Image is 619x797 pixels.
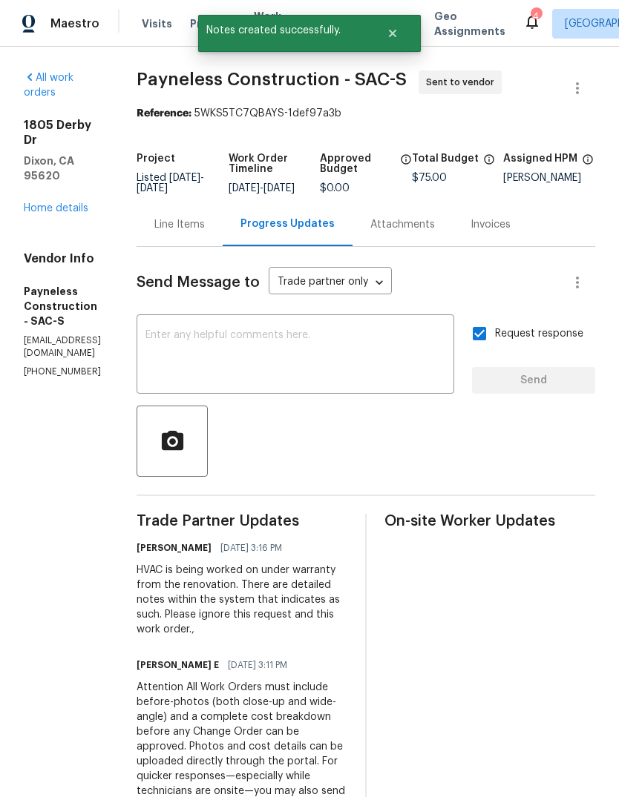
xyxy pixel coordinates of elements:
[263,183,295,194] span: [DATE]
[412,153,479,164] h5: Total Budget
[24,73,73,98] a: All work orders
[240,216,335,231] div: Progress Updates
[137,173,204,194] span: Listed
[137,108,191,119] b: Reference:
[412,173,447,183] span: $75.00
[137,183,168,194] span: [DATE]
[368,19,417,48] button: Close
[229,183,295,194] span: -
[503,153,577,164] h5: Assigned HPM
[471,217,511,232] div: Invoices
[137,70,407,88] span: Payneless Construction - SAC-S
[137,658,219,672] h6: [PERSON_NAME] E
[503,173,595,183] div: [PERSON_NAME]
[320,183,350,194] span: $0.00
[137,514,347,529] span: Trade Partner Updates
[384,514,595,529] span: On-site Worker Updates
[582,153,594,173] span: The hpm assigned to this work order.
[137,563,347,637] div: HVAC is being worked on under warranty from the renovation. There are detailed notes within the s...
[229,153,321,174] h5: Work Order Timeline
[154,217,205,232] div: Line Items
[24,284,101,328] h5: Payneless Construction - SAC-S
[254,9,292,39] span: Work Orders
[24,118,101,148] h2: 1805 Derby Dr
[434,9,505,39] span: Geo Assignments
[220,540,282,555] span: [DATE] 3:16 PM
[137,275,260,290] span: Send Message to
[426,75,500,90] span: Sent to vendor
[24,334,101,360] p: [EMAIL_ADDRESS][DOMAIN_NAME]
[24,153,101,183] h5: Dixon, CA 95620
[320,153,396,174] h5: Approved Budget
[137,540,212,555] h6: [PERSON_NAME]
[24,251,101,266] h4: Vendor Info
[229,183,260,194] span: [DATE]
[190,16,236,31] span: Projects
[495,326,583,342] span: Request response
[531,9,541,24] div: 4
[137,173,204,194] span: -
[142,16,172,31] span: Visits
[24,203,88,214] a: Home details
[228,658,287,672] span: [DATE] 3:11 PM
[400,153,412,183] span: The total cost of line items that have been approved by both Opendoor and the Trade Partner. This...
[50,16,99,31] span: Maestro
[24,366,101,378] p: [PHONE_NUMBER]
[198,15,368,46] span: Notes created successfully.
[137,153,175,164] h5: Project
[483,153,495,173] span: The total cost of line items that have been proposed by Opendoor. This sum includes line items th...
[370,217,435,232] div: Attachments
[169,173,200,183] span: [DATE]
[137,106,595,121] div: 5WKS5TC7QBAYS-1def97a3b
[269,271,392,295] div: Trade partner only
